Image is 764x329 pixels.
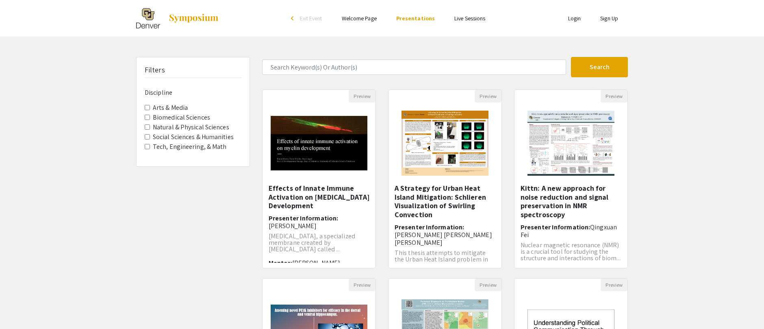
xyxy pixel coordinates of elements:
[292,259,340,267] span: [PERSON_NAME]
[388,89,502,268] div: Open Presentation <p>A Strategy for Urban Heat Island Mitigation: Schlieren Visualization of Swir...
[342,15,377,22] a: Welcome Page
[349,90,375,102] button: Preview
[521,223,621,239] h6: Presenter Information:
[136,8,219,28] a: The 2025 Research and Creative Activities Symposium (RaCAS)
[571,57,628,77] button: Search
[521,223,617,239] span: Qingxuan Fei
[153,113,210,122] label: Biomedical Sciences
[168,13,219,23] img: Symposium by ForagerOne
[395,231,492,247] span: [PERSON_NAME] [PERSON_NAME] [PERSON_NAME]
[475,90,501,102] button: Preview
[395,184,495,219] h5: A Strategy for Urban Heat Island Mitigation: Schlieren Visualization of Swirling Convection
[153,132,234,142] label: Social Sciences & Humanities
[145,65,165,74] h5: Filters
[153,103,188,113] label: Arts & Media
[395,250,495,276] p: This thesis attempts to mitigate the Urban Heat Island problem in cities, exploring the relations...
[269,214,369,230] h6: Presenter Information:
[263,108,375,179] img: <p>Effects of Innate Immune Activation on Myelin Development</p>
[269,222,317,230] span: [PERSON_NAME]
[262,89,376,268] div: Open Presentation <p>Effects of Innate Immune Activation on Myelin Development</p>
[269,232,355,253] span: [MEDICAL_DATA], a specialized membrane created by [MEDICAL_DATA] called ...
[600,15,618,22] a: Sign Up
[262,59,566,75] input: Search Keyword(s) Or Author(s)
[269,184,369,210] h5: Effects of Innate Immune Activation on [MEDICAL_DATA] Development
[521,184,621,219] h5: Kittn: A new approach for noise reduction and signal preservation in NMR spectroscopy
[396,15,435,22] a: Presentations
[514,89,628,268] div: Open Presentation <p>Kittn: A new approach for noise reduction and signal preservation in NMR spe...
[300,15,322,22] span: Exit Event
[568,15,581,22] a: Login
[601,279,627,291] button: Preview
[601,90,627,102] button: Preview
[349,279,375,291] button: Preview
[136,8,160,28] img: The 2025 Research and Creative Activities Symposium (RaCAS)
[153,142,227,152] label: Tech, Engineering, & Math
[475,279,501,291] button: Preview
[291,16,296,21] div: arrow_back_ios
[521,242,621,261] p: Nuclear magnetic resonance (NMR) is a crucial tool for studying the structure and interactions of...
[145,89,241,96] h6: Discipline
[454,15,485,22] a: Live Sessions
[269,259,292,267] span: Mentor:
[395,223,495,247] h6: Presenter Information:
[153,122,229,132] label: Natural & Physical Sciences
[519,102,622,184] img: <p>Kittn: A new approach for noise reduction and signal preservation in NMR spectroscopy</p>
[393,102,496,184] img: <p>A Strategy for Urban Heat Island Mitigation: Schlieren Visualization of Swirling Convection</p>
